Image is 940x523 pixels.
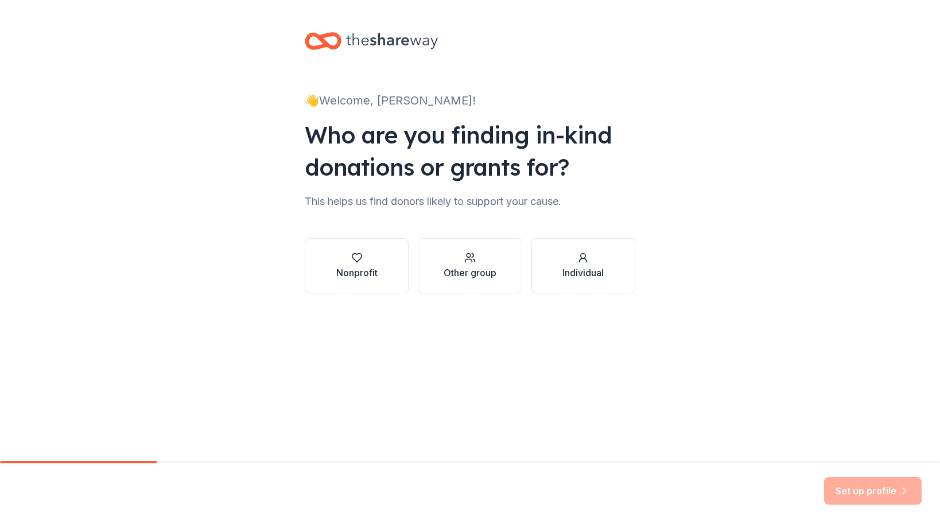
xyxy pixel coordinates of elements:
[305,119,635,183] div: Who are you finding in-kind donations or grants for?
[531,238,635,293] button: Individual
[336,266,378,280] div: Nonprofit
[562,266,604,280] div: Individual
[305,238,409,293] button: Nonprofit
[305,91,635,110] div: 👋 Welcome, [PERSON_NAME]!
[418,238,522,293] button: Other group
[444,266,496,280] div: Other group
[305,192,635,211] div: This helps us find donors likely to support your cause.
